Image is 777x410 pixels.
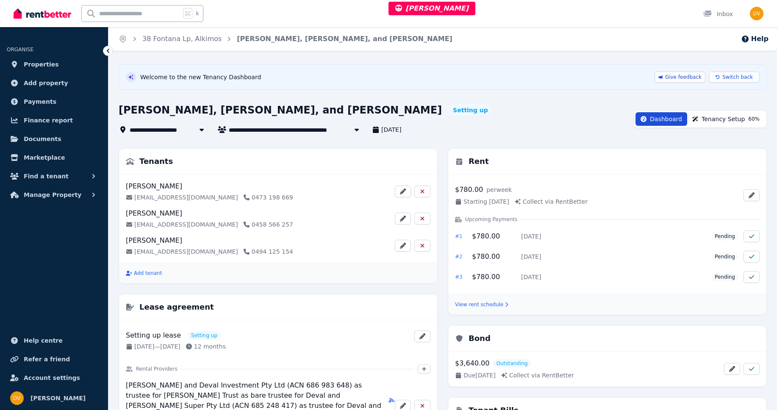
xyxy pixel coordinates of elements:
button: Manage Property [7,186,101,203]
span: 60 % [748,116,760,122]
span: [DATE] [521,252,541,261]
a: 0473 198 669 [243,193,293,202]
span: [DATE] [381,125,401,134]
span: Account settings [24,373,80,383]
p: [PERSON_NAME] [126,208,182,219]
span: [DATE] [521,232,541,241]
span: Refer a friend [24,354,70,364]
span: Finance report [24,115,73,125]
a: Finance report [7,112,101,129]
span: Dashboard [650,115,682,123]
span: Help centre [24,335,63,346]
a: [EMAIL_ADDRESS][DOMAIN_NAME] [126,247,238,256]
span: Payments [24,97,56,107]
h1: [PERSON_NAME], [PERSON_NAME], and [PERSON_NAME] [119,103,442,117]
button: Tenancy Setup60% [687,112,765,126]
a: Documents [7,130,101,147]
h4: Upcoming Payments [465,216,517,223]
a: 0494 125 154 [243,247,293,256]
p: [PERSON_NAME] [126,181,182,191]
a: 0458 566 257 [243,220,293,229]
a: Refer a friend [7,351,101,368]
p: $780.00 [455,185,483,195]
span: Add property [24,78,68,88]
span: ORGANISE [7,47,33,53]
button: Dashboard [635,112,687,126]
a: Properties [7,56,101,73]
span: [PERSON_NAME] [395,4,469,12]
p: $780.00 [472,272,514,282]
a: Marketplace [7,149,101,166]
span: Collect via RentBetter [501,371,574,380]
h4: Rental Providers [136,366,178,372]
span: Welcome to the new Tenancy Dashboard [140,73,261,81]
h3: Tenants [139,155,173,167]
span: [PERSON_NAME], [PERSON_NAME], and [PERSON_NAME] [237,34,452,44]
span: Marketplace [24,152,65,163]
span: Outstanding [496,360,527,367]
div: # 2 [455,253,465,260]
img: RentBetter [14,7,71,20]
span: k [196,10,199,17]
a: Give feedback [655,72,705,83]
div: # 1 [455,233,465,240]
div: [DATE] — [DATE] [126,342,180,351]
a: View rent schedule [455,301,508,308]
a: [EMAIL_ADDRESS][DOMAIN_NAME] [126,193,238,202]
button: Help [741,34,769,44]
div: # 3 [455,274,465,280]
span: [DATE] [521,273,541,281]
span: Starting [DATE] [455,197,509,206]
p: [PERSON_NAME] [126,235,182,246]
span: [PERSON_NAME] [31,393,86,403]
span: per week [486,186,512,194]
p: $780.00 [472,252,514,262]
span: Properties [24,59,59,69]
p: Setting up lease [126,330,181,341]
span: Manage Property [24,190,81,200]
h3: Lease agreement [139,301,214,313]
a: Account settings [7,369,101,386]
p: $780.00 [472,231,514,241]
span: Give feedback [665,74,702,80]
span: Pending [715,274,735,280]
span: Find a tenant [24,171,69,181]
button: Find a tenant [7,168,101,185]
span: Switch back [722,74,753,80]
a: 38 Fontana Lp, Alkimos [142,35,222,43]
img: Dinesh Vaidhya [750,7,763,20]
span: Setting up [453,106,488,114]
h3: Rent [469,155,489,167]
a: [EMAIL_ADDRESS][DOMAIN_NAME] [126,220,238,229]
a: Add property [7,75,101,91]
span: Documents [24,134,61,144]
button: Switch back [709,72,760,83]
span: Collect via RentBetter [514,197,588,206]
div: Inbox [703,10,733,18]
nav: Breadcrumb [108,27,463,51]
span: Pending [715,253,735,260]
p: $3,640.00 [455,358,489,368]
span: Tenancy Setup [702,115,760,123]
span: Setting up [191,332,217,339]
h3: Bond [469,332,491,344]
span: Due [DATE] [455,371,496,380]
img: Dinesh Vaidhya [10,391,24,405]
div: 12 months [186,342,226,351]
a: Payments [7,93,101,110]
span: Pending [715,233,735,240]
a: Help centre [7,332,101,349]
button: Add tenant [126,270,162,277]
